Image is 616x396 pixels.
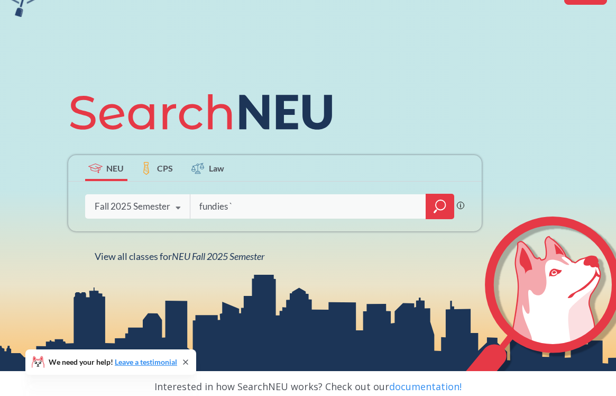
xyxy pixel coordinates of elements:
[434,199,446,214] svg: magnifying glass
[209,162,224,174] span: Law
[95,201,170,212] div: Fall 2025 Semester
[49,358,177,366] span: We need your help!
[172,250,264,262] span: NEU Fall 2025 Semester
[198,195,418,218] input: Class, professor, course number, "phrase"
[389,380,462,393] a: documentation!
[106,162,124,174] span: NEU
[426,194,454,219] div: magnifying glass
[95,250,264,262] span: View all classes for
[157,162,173,174] span: CPS
[115,357,177,366] a: Leave a testimonial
